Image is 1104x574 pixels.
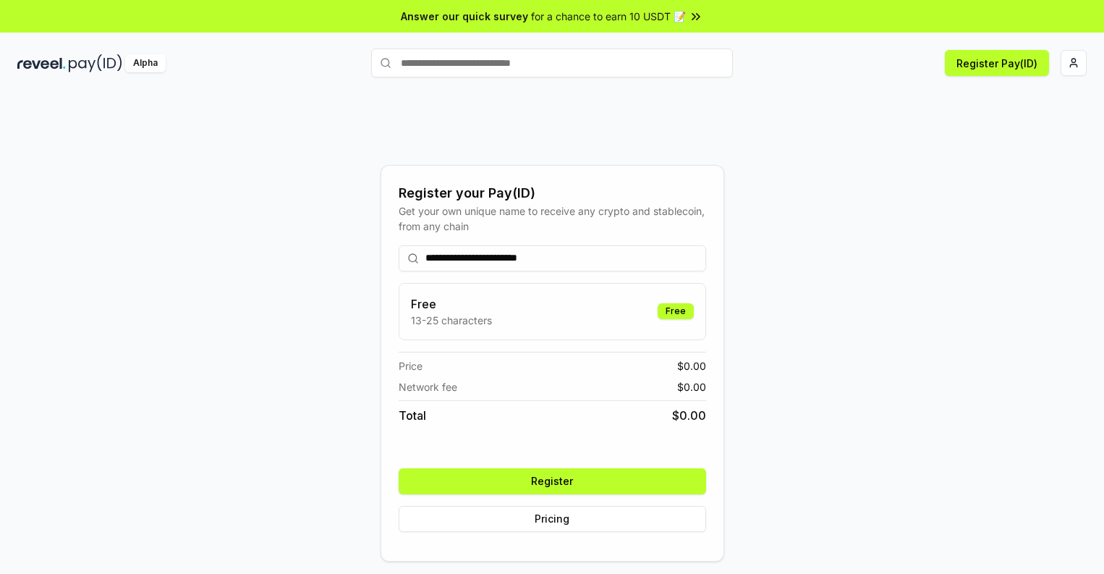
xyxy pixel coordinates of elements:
[17,54,66,72] img: reveel_dark
[69,54,122,72] img: pay_id
[658,303,694,319] div: Free
[401,9,528,24] span: Answer our quick survey
[945,50,1049,76] button: Register Pay(ID)
[677,358,706,373] span: $ 0.00
[399,379,457,394] span: Network fee
[411,313,492,328] p: 13-25 characters
[399,468,706,494] button: Register
[399,183,706,203] div: Register your Pay(ID)
[399,407,426,424] span: Total
[672,407,706,424] span: $ 0.00
[399,358,423,373] span: Price
[531,9,686,24] span: for a chance to earn 10 USDT 📝
[399,203,706,234] div: Get your own unique name to receive any crypto and stablecoin, from any chain
[677,379,706,394] span: $ 0.00
[125,54,166,72] div: Alpha
[399,506,706,532] button: Pricing
[411,295,492,313] h3: Free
